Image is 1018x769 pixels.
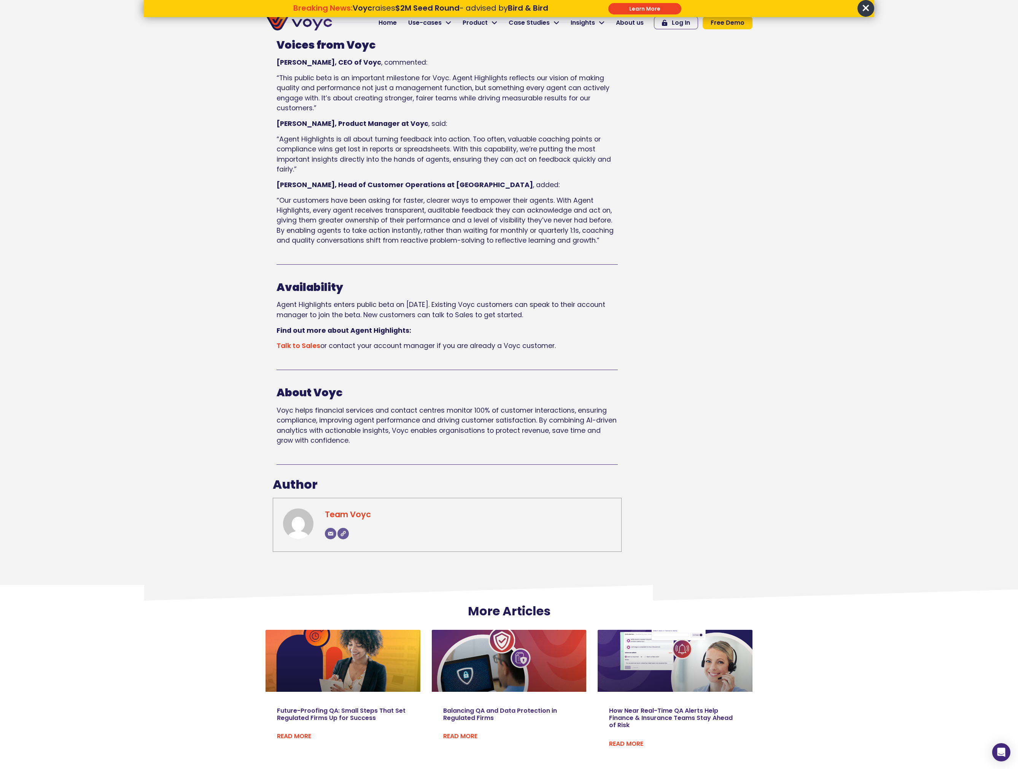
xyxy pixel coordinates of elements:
[373,15,402,30] a: Home
[711,20,744,26] span: Free Demo
[565,15,610,30] a: Insights
[277,300,618,320] p: Agent Highlights enters public beta on [DATE]. Existing Voyc customers can speak to their account...
[283,508,313,539] img: Team Voyc
[337,528,349,539] a: Website
[255,3,587,22] div: Breaking News: Voyc raises $2M Seed Round - advised by Bird & Bird
[277,341,320,350] a: Talk to Sales
[463,18,488,27] span: Product
[325,509,371,520] a: Team Voyc
[277,73,609,113] span: “This public beta is an important milestone for Voyc. Agent Highlights reflects our vision of mak...
[443,706,557,722] a: Balancing QA and Data Protection in Regulated Firms
[277,119,428,128] b: [PERSON_NAME], Product Manager at Voyc
[457,15,503,30] a: Product
[402,15,457,30] a: Use-cases
[277,732,311,741] a: Read more about Future-Proofing QA: Small Steps That Set Regulated Firms Up for Success
[654,16,698,29] a: Log In
[616,18,644,27] span: About us
[508,3,548,13] strong: Bird & Bird
[277,341,556,350] span: or contact your account manager if you are already a Voyc customer.
[609,706,733,729] a: How Near Real-Time QA Alerts Help Finance & Insurance Teams Stay Ahead of Risk
[571,18,595,27] span: Insights
[277,58,381,67] b: [PERSON_NAME], CEO of Voyc
[266,15,332,30] img: voyc-full-logo
[277,706,406,722] a: Future-Proofing QA: Small Steps That Set Regulated Firms Up for Success
[277,385,342,400] b: About Voyc
[395,3,460,13] strong: $2M Seed Round
[609,739,643,748] a: Read more about How Near Real-Time QA Alerts Help Finance & Insurance Teams Stay Ahead of Risk
[273,477,622,492] h2: Author
[325,528,336,539] a: Email
[353,3,548,13] span: raises - advised by
[277,280,343,295] b: Availability
[277,135,611,174] span: “Agent Highlights is all about turning feedback into action. Too often, valuable coaching points ...
[533,180,560,189] span: , added:
[443,732,477,741] a: Read more about Balancing QA and Data Protection in Regulated Firms
[428,119,447,128] span: , said:
[277,196,614,245] span: “Our customers have been asking for faster, clearer ways to empower their agents. With Agent High...
[277,406,617,445] span: Voyc helps financial services and contact centres monitor 100% of customer interactions, ensuring...
[293,3,353,13] strong: Breaking News:
[277,180,533,189] b: [PERSON_NAME], Head of Customer Operations at [GEOGRAPHIC_DATA]
[703,16,752,29] a: Free Demo
[277,326,411,335] b: Find out more about Agent Highlights:
[379,18,397,27] span: Home
[277,38,375,52] b: Voices from Voyc
[610,15,649,30] a: About us
[608,3,681,14] div: Submit
[672,20,690,26] span: Log In
[992,743,1010,761] div: Open Intercom Messenger
[509,18,550,27] span: Case Studies
[408,18,442,27] span: Use-cases
[266,604,752,618] h2: More Articles
[503,15,565,30] a: Case Studies
[353,3,372,13] strong: Voyc
[381,58,427,67] span: , commented:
